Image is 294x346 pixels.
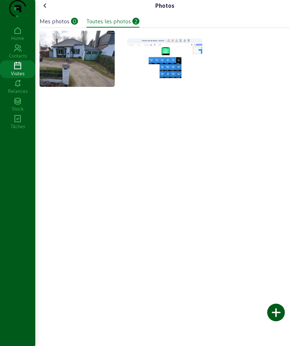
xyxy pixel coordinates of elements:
[132,18,139,25] div: 2
[40,17,70,25] div: Mes photos
[155,1,174,10] div: Photos
[71,18,78,25] div: 0
[86,17,131,25] div: Toutes les photos
[40,31,115,87] img: Capture%20d'%C3%A9cran%202025-08-14%20124811.png
[127,38,202,79] img: Capture%20d'%C3%A9cran%202025-08-01%20141221.png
